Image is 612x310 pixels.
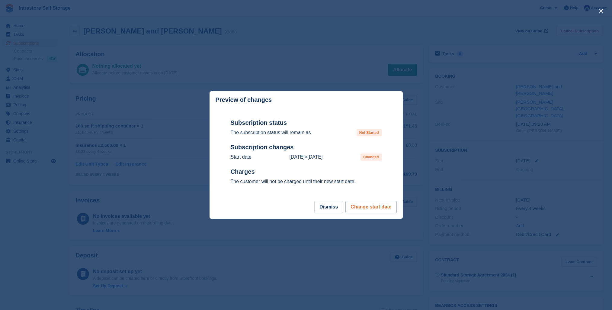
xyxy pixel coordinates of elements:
[360,153,381,161] span: Changed
[216,96,272,103] p: Preview of changes
[231,119,382,127] h2: Subscription status
[345,201,396,213] button: Change start date
[596,6,606,16] button: close
[314,201,343,213] button: Dismiss
[289,153,322,161] p: >
[231,144,382,151] h2: Subscription changes
[231,129,311,136] p: The subscription status will remain as
[307,154,322,160] time: 2025-08-18 23:00:00 UTC
[231,153,252,161] p: Start date
[231,178,382,185] p: The customer will not be charged until their new start date.
[357,129,382,136] span: Not Started
[289,154,304,160] time: 2025-08-26 00:00:00 UTC
[231,168,382,176] h2: Charges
